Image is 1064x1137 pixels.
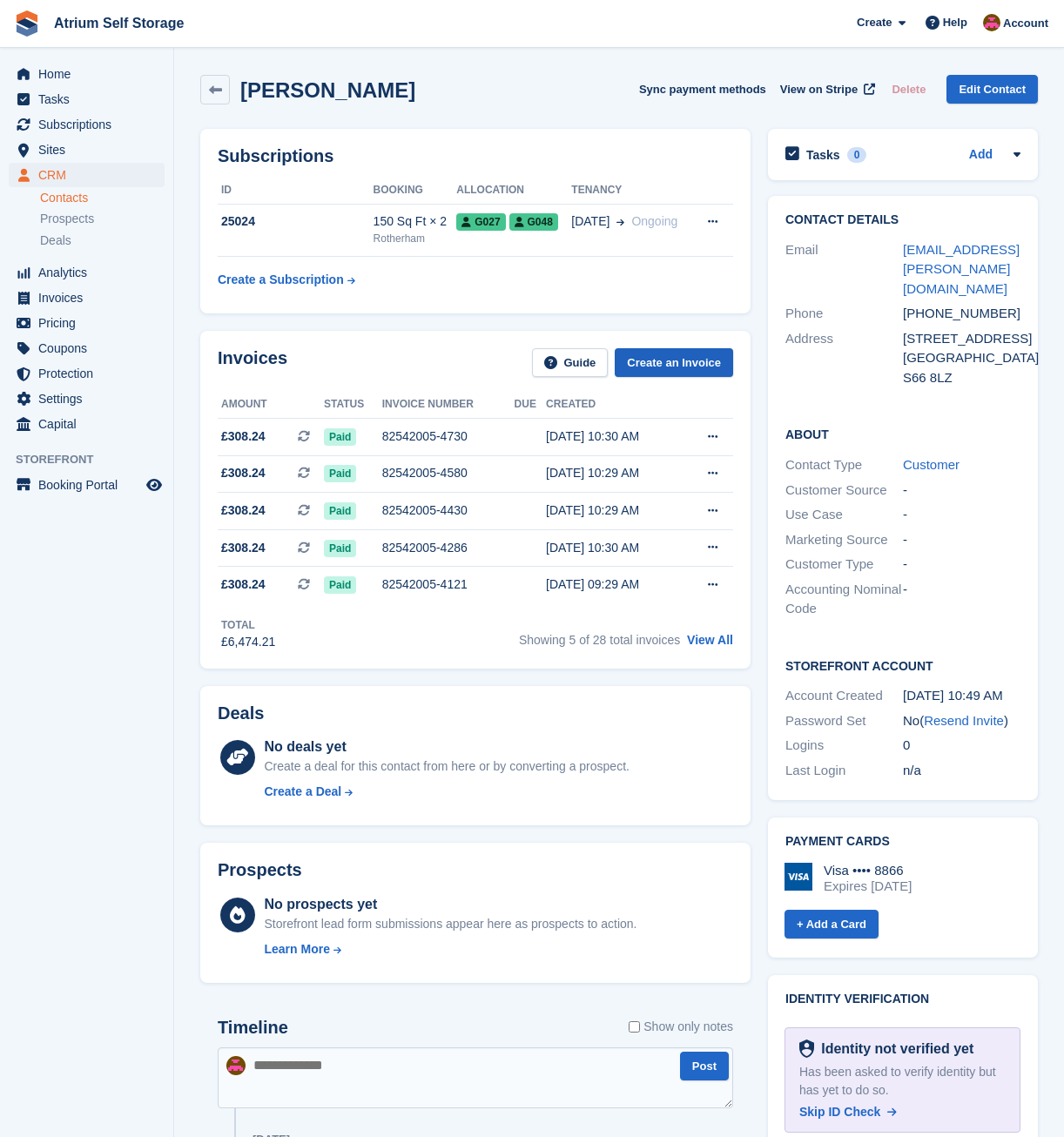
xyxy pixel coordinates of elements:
span: View on Stripe [780,81,858,98]
div: Total [221,617,275,633]
th: Allocation [456,177,571,205]
div: - [903,580,1020,619]
div: Create a deal for this contact from here or by converting a prospect. [264,757,629,776]
span: £308.24 [221,464,266,482]
a: menu [9,112,165,137]
button: Delete [885,75,933,104]
h2: Contact Details [785,213,1020,227]
div: 82542005-4730 [382,427,515,446]
h2: [PERSON_NAME] [240,78,415,102]
span: Subscriptions [38,112,143,137]
span: Paid [324,465,356,482]
div: No deals yet [264,737,629,757]
span: G048 [509,213,558,231]
div: Last Login [785,761,903,781]
div: n/a [903,761,1020,781]
img: stora-icon-8386f47178a22dfd0bd8f6a31ec36ba5ce8667c1dd55bd0f319d3a0aa187defe.svg [14,10,40,37]
a: menu [9,473,165,497]
a: Resend Invite [924,713,1004,728]
div: - [903,530,1020,550]
a: menu [9,387,165,411]
a: View on Stripe [773,75,879,104]
div: - [903,505,1020,525]
div: - [903,555,1020,575]
span: Help [943,14,967,31]
span: Showing 5 of 28 total invoices [519,633,680,647]
div: Customer Type [785,555,903,575]
div: £6,474.21 [221,633,275,651]
span: [DATE] [571,212,609,231]
span: Deals [40,232,71,249]
div: Email [785,240,903,299]
a: Guide [532,348,609,377]
img: Mark Rhodes [983,14,1000,31]
th: Amount [218,391,324,419]
div: Use Case [785,505,903,525]
input: Show only notes [629,1018,640,1036]
div: 0 [847,147,867,163]
div: [DATE] 10:29 AM [546,464,680,482]
div: [GEOGRAPHIC_DATA] [903,348,1020,368]
a: Contacts [40,190,165,206]
a: menu [9,336,165,360]
div: Identity not verified yet [814,1039,973,1060]
th: Booking [374,177,457,205]
span: Capital [38,412,143,436]
div: Create a Subscription [218,271,344,289]
div: 82542005-4286 [382,539,515,557]
div: [DATE] 09:29 AM [546,575,680,594]
span: Paid [324,428,356,446]
span: Paid [324,540,356,557]
div: 82542005-4121 [382,575,515,594]
span: Skip ID Check [799,1105,880,1119]
div: Has been asked to verify identity but has yet to do so. [799,1063,1006,1100]
h2: Subscriptions [218,146,733,166]
span: Analytics [38,260,143,285]
th: Tenancy [571,177,691,205]
div: S66 8LZ [903,368,1020,388]
h2: Payment cards [785,835,1020,849]
div: No prospects yet [264,894,636,915]
a: Preview store [144,474,165,495]
div: Password Set [785,711,903,731]
a: Atrium Self Storage [47,9,191,37]
a: Skip ID Check [799,1103,897,1121]
label: Show only notes [629,1018,733,1036]
span: Sites [38,138,143,162]
h2: Identity verification [785,992,1020,1006]
h2: Prospects [218,860,302,880]
span: Booking Portal [38,473,143,497]
span: Account [1003,15,1048,32]
img: Identity Verification Ready [799,1039,814,1059]
div: Visa •••• 8866 [824,863,912,878]
div: 82542005-4580 [382,464,515,482]
div: 82542005-4430 [382,501,515,520]
span: Pricing [38,311,143,335]
span: G027 [456,213,505,231]
span: Protection [38,361,143,386]
div: Contact Type [785,455,903,475]
img: Visa Logo [785,863,812,891]
div: Accounting Nominal Code [785,580,903,619]
span: Invoices [38,286,143,310]
span: CRM [38,163,143,187]
h2: Tasks [806,147,840,163]
div: Create a Deal [264,783,341,801]
div: - [903,481,1020,501]
span: Coupons [38,336,143,360]
a: Prospects [40,210,165,228]
button: Sync payment methods [639,75,766,104]
div: [DATE] 10:49 AM [903,686,1020,706]
div: [DATE] 10:29 AM [546,501,680,520]
a: Edit Contact [946,75,1038,104]
div: Address [785,329,903,388]
div: No [903,711,1020,731]
div: Phone [785,304,903,324]
th: Created [546,391,680,419]
div: Marketing Source [785,530,903,550]
span: Storefront [16,451,173,468]
a: menu [9,361,165,386]
img: Mark Rhodes [226,1056,246,1075]
button: Post [680,1052,729,1080]
h2: Deals [218,703,264,723]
